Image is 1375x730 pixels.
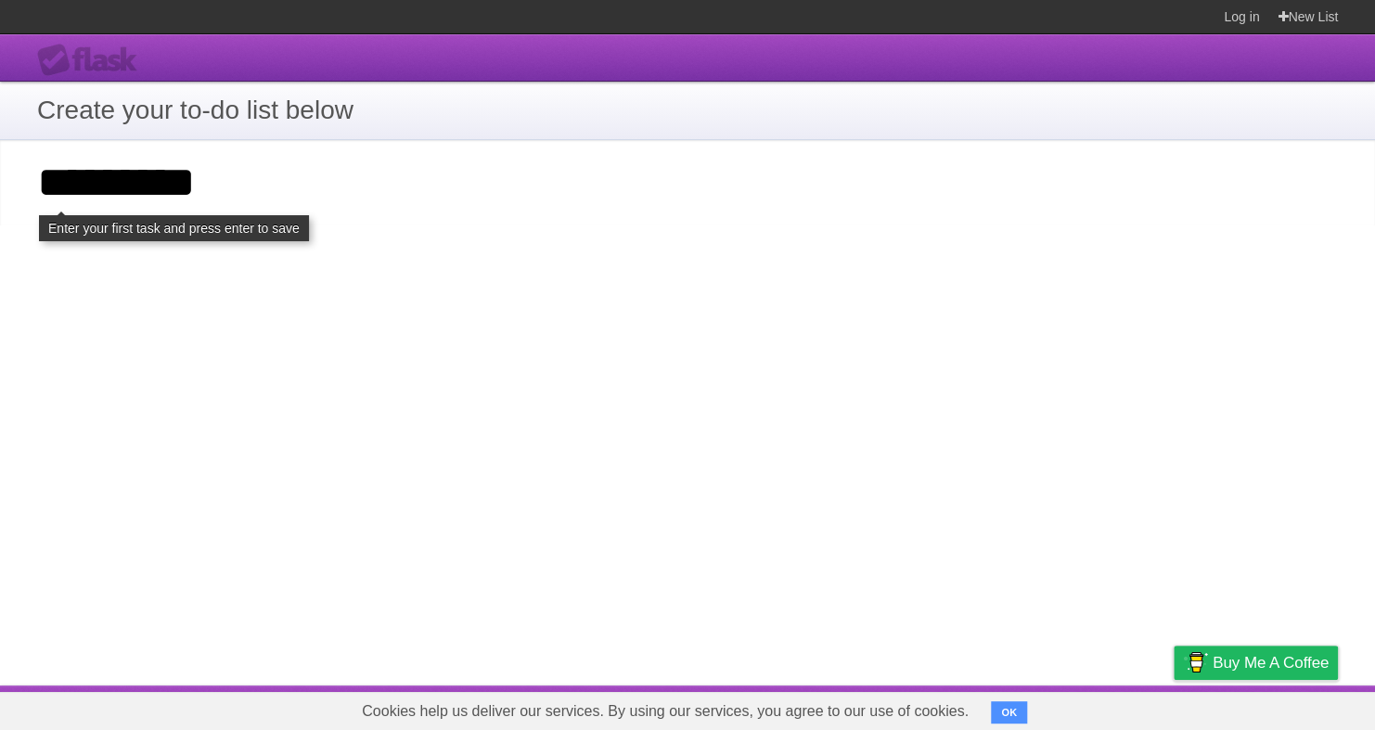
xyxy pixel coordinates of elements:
h1: Create your to-do list below [37,91,1338,130]
span: Cookies help us deliver our services. By using our services, you agree to our use of cookies. [343,693,987,730]
span: Buy me a coffee [1213,647,1329,679]
a: Terms [1086,690,1127,725]
a: Suggest a feature [1221,690,1338,725]
img: Buy me a coffee [1183,647,1208,678]
div: Flask [37,44,148,77]
a: Buy me a coffee [1174,646,1338,680]
a: Developers [988,690,1063,725]
button: OK [991,701,1027,724]
a: About [927,690,966,725]
a: Privacy [1150,690,1198,725]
